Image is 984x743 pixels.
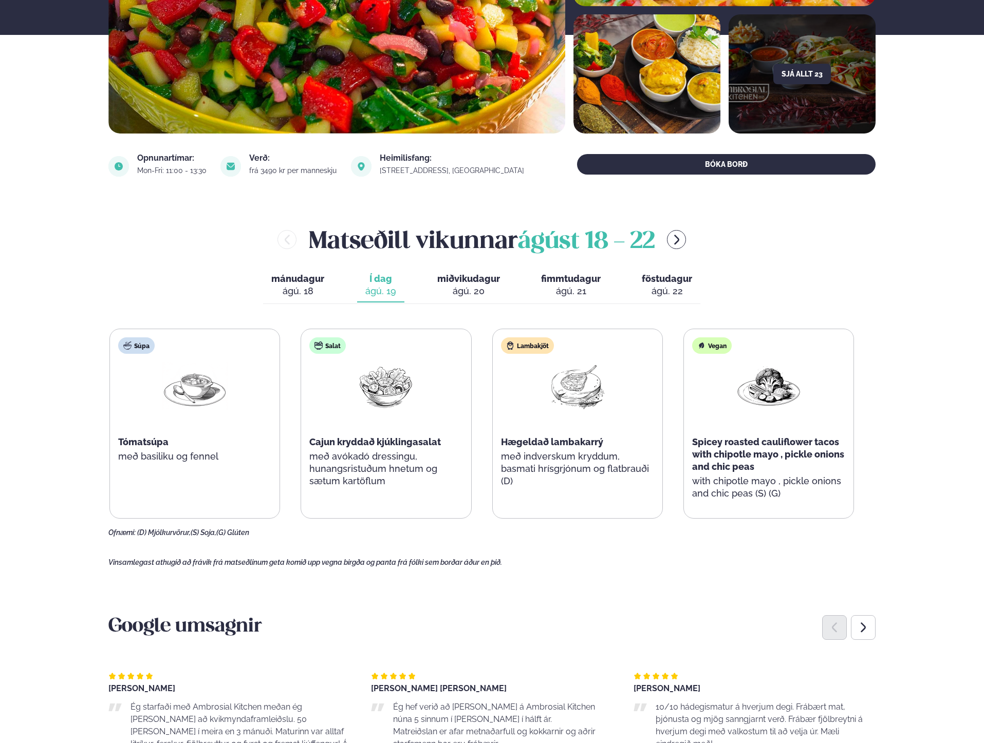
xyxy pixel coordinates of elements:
[577,154,876,175] button: BÓKA BORÐ
[642,273,692,284] span: föstudagur
[365,273,396,285] span: Í dag
[573,14,720,134] img: image alt
[634,684,876,693] div: [PERSON_NAME]
[393,701,613,726] p: Ég hef verið að [PERSON_NAME] á Ambrosial Kitchen núna 5 sinnum í [PERSON_NAME] í hálft ár.
[271,273,324,284] span: mánudagur
[429,269,508,302] button: miðvikudagur ágú. 20
[634,269,700,302] button: föstudagur ágú. 22
[191,528,216,537] span: (S) Soja,
[162,362,228,410] img: Soup.png
[309,450,462,487] p: með avókadó dressingu, hunangsristuðum hnetum og sætum kartöflum
[518,231,655,253] span: ágúst 18 - 22
[667,230,686,249] button: menu-btn-right
[851,615,876,640] div: Next slide
[501,337,554,354] div: Lambakjöt
[309,436,441,447] span: Cajun kryddað kjúklingasalat
[545,362,610,410] img: Lamb-Meat.png
[118,337,155,354] div: Súpa
[380,164,526,177] a: link
[437,273,500,284] span: miðvikudagur
[108,156,129,177] img: image alt
[271,285,324,297] div: ágú. 18
[692,475,845,500] p: with chipotle mayo , pickle onions and chic peas (S) (G)
[822,615,847,640] div: Previous slide
[351,156,372,177] img: image alt
[137,528,191,537] span: (D) Mjólkurvörur,
[541,285,601,297] div: ágú. 21
[108,558,502,566] span: Vinsamlegast athugið að frávik frá matseðlinum geta komið upp vegna birgða og panta frá fólki sem...
[263,269,332,302] button: mánudagur ágú. 18
[692,436,844,472] span: Spicey roasted cauliflower tacos with chipotle mayo , pickle onions and chic peas
[249,154,338,162] div: Verð:
[137,166,208,175] div: Mon-Fri: 11:00 - 13:30
[108,528,136,537] span: Ofnæmi:
[118,450,271,463] p: með basiliku og fennel
[314,341,323,350] img: salad.svg
[118,436,169,447] span: Tómatsúpa
[137,154,208,162] div: Opnunartímar:
[353,362,419,410] img: Salad.png
[108,615,876,639] h3: Google umsagnir
[506,341,514,350] img: Lamb.svg
[533,269,609,302] button: fimmtudagur ágú. 21
[357,269,404,302] button: Í dag ágú. 19
[773,64,831,84] button: Sjá allt 23
[380,154,526,162] div: Heimilisfang:
[309,223,655,256] h2: Matseðill vikunnar
[437,285,500,297] div: ágú. 20
[220,156,241,177] img: image alt
[501,436,603,447] span: Hægeldað lambakarrý
[309,337,346,354] div: Salat
[697,341,705,350] img: Vegan.svg
[371,684,613,693] div: [PERSON_NAME] [PERSON_NAME]
[642,285,692,297] div: ágú. 22
[365,285,396,297] div: ágú. 19
[123,341,132,350] img: soup.svg
[108,684,350,693] div: [PERSON_NAME]
[692,337,732,354] div: Vegan
[736,362,802,410] img: Vegan.png
[216,528,249,537] span: (G) Glúten
[541,273,601,284] span: fimmtudagur
[277,230,296,249] button: menu-btn-left
[249,166,338,175] div: frá 3490 kr per manneskju
[501,450,654,487] p: með indverskum kryddum, basmati hrísgrjónum og flatbrauði (D)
